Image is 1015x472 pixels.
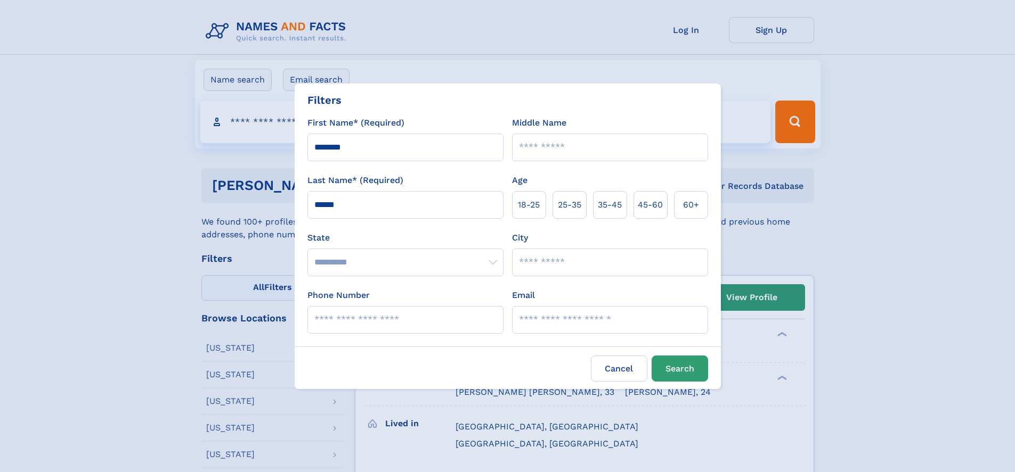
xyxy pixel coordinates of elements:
label: Phone Number [307,289,370,302]
span: 45‑60 [638,198,663,211]
label: Email [512,289,535,302]
label: City [512,231,528,244]
label: Age [512,174,527,187]
span: 25‑35 [558,198,581,211]
label: Last Name* (Required) [307,174,403,187]
label: First Name* (Required) [307,117,404,129]
span: 60+ [683,198,699,211]
div: Filters [307,92,342,108]
button: Search [652,355,708,382]
label: Middle Name [512,117,566,129]
span: 35‑45 [598,198,622,211]
label: State [307,231,504,244]
span: 18‑25 [518,198,540,211]
label: Cancel [591,355,647,382]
